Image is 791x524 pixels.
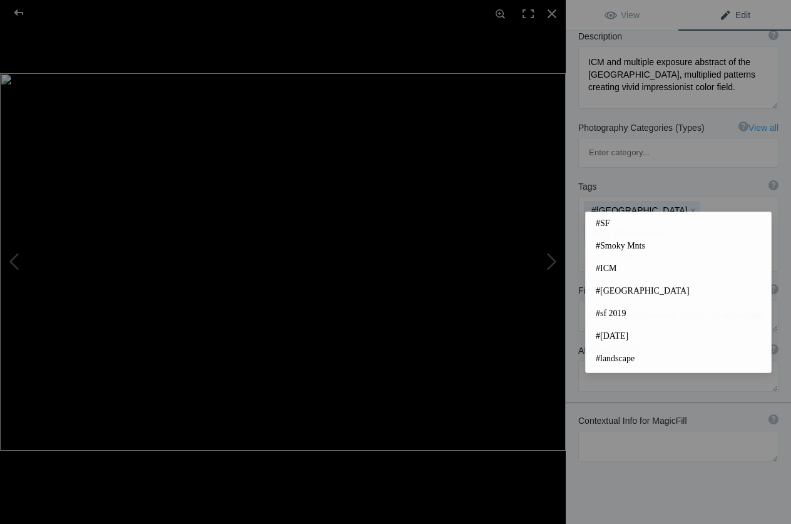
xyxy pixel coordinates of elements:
span: #sf 2019 [596,307,761,320]
span: #[DATE] [596,330,761,342]
span: #SF [596,217,761,230]
span: #Smoky Mnts [596,240,761,252]
span: #ICM [596,262,761,275]
span: #[GEOGRAPHIC_DATA] [596,285,761,297]
span: #landscape [596,352,761,365]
